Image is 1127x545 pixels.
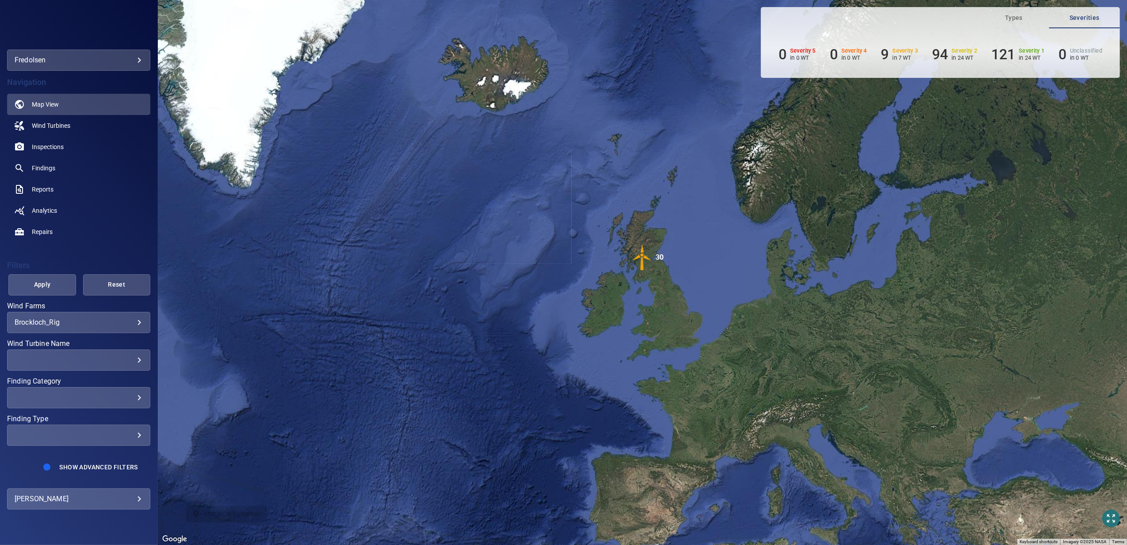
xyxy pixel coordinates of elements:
button: Apply [8,274,76,296]
span: Types [984,12,1044,23]
label: Finding Category [7,378,150,385]
img: Google [160,533,189,545]
div: 30 [656,244,664,271]
div: fredolsen [15,53,143,67]
a: reports noActive [7,179,150,200]
h6: Severity 5 [790,48,816,54]
label: Finding Type [7,415,150,422]
span: Apply [19,279,65,290]
span: Analytics [32,206,57,215]
span: Inspections [32,142,64,151]
a: map active [7,94,150,115]
a: windturbines noActive [7,115,150,136]
h6: Severity 2 [952,48,978,54]
span: Reports [32,185,53,194]
a: repairs noActive [7,221,150,242]
button: Show Advanced Filters [54,460,143,474]
h6: 0 [779,46,787,63]
p: in 0 WT [841,54,867,61]
a: Open this area in Google Maps (opens a new window) [160,533,189,545]
span: Severities [1054,12,1115,23]
div: Finding Category [7,387,150,408]
li: Severity Unclassified [1058,46,1102,63]
p: in 7 WT [893,54,918,61]
p: in 24 WT [1019,54,1045,61]
h6: Severity 1 [1019,48,1045,54]
img: fredolsen-logo [55,22,102,31]
li: Severity 1 [991,46,1044,63]
h6: 0 [1058,46,1066,63]
span: Map View [32,100,59,109]
a: findings noActive [7,157,150,179]
div: Brockloch_Rig [15,318,143,326]
h4: Filters [7,261,150,270]
h4: Navigation [7,78,150,87]
div: [PERSON_NAME] [15,492,143,506]
span: Wind Turbines [32,121,70,130]
li: Severity 4 [830,46,867,63]
div: Finding Type [7,425,150,446]
div: Wind Turbine Name [7,349,150,371]
span: Imagery ©2025 NASA [1063,539,1107,544]
a: analytics noActive [7,200,150,221]
li: Severity 3 [881,46,918,63]
h6: 9 [881,46,889,63]
span: Findings [32,164,55,173]
button: Reset [83,274,150,296]
img: windFarmIconCat3.svg [629,244,656,271]
li: Severity 2 [932,46,977,63]
a: inspections noActive [7,136,150,157]
p: in 0 WT [1070,54,1102,61]
span: Show Advanced Filters [59,464,138,471]
p: in 24 WT [952,54,978,61]
h6: Severity 3 [893,48,918,54]
h6: 121 [991,46,1015,63]
a: Terms (opens in new tab) [1112,539,1124,544]
button: Keyboard shortcuts [1020,539,1058,545]
label: Wind Turbine Name [7,340,150,347]
h6: 94 [932,46,948,63]
p: in 0 WT [790,54,816,61]
div: fredolsen [7,50,150,71]
h6: Unclassified [1070,48,1102,54]
gmp-advanced-marker: 30 [629,244,656,272]
h6: 0 [830,46,838,63]
span: Repairs [32,227,53,236]
h6: Severity 4 [841,48,867,54]
label: Wind Farms [7,303,150,310]
li: Severity 5 [779,46,816,63]
div: Wind Farms [7,312,150,333]
span: Reset [94,279,139,290]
